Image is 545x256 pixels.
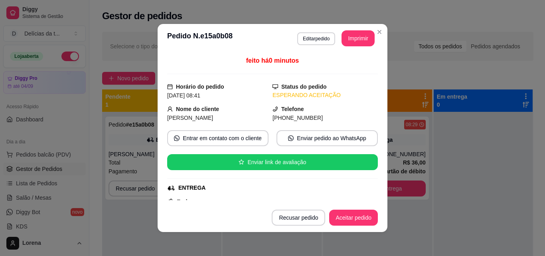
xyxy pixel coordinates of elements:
[288,135,294,141] span: whats-app
[167,130,269,146] button: whats-appEntrar em contato com o cliente
[167,30,233,46] h3: Pedido N. e15a0b08
[342,30,375,46] button: Imprimir
[167,198,174,204] span: pushpin
[281,106,304,112] strong: Telefone
[272,106,278,112] span: phone
[167,106,173,112] span: user
[178,184,205,192] div: ENTREGA
[272,115,323,121] span: [PHONE_NUMBER]
[272,210,325,226] button: Recusar pedido
[177,198,202,205] strong: Endereço
[176,83,224,90] strong: Horário do pedido
[329,210,378,226] button: Aceitar pedido
[373,26,386,38] button: Close
[297,32,335,45] button: Editarpedido
[276,130,378,146] button: whats-appEnviar pedido ao WhatsApp
[272,91,378,99] div: ESPERANDO ACEITAÇÃO
[246,57,299,64] span: feito há 0 minutos
[281,83,327,90] strong: Status do pedido
[167,154,378,170] button: starEnviar link de avaliação
[239,159,244,165] span: star
[272,84,278,89] span: desktop
[167,115,213,121] span: [PERSON_NAME]
[167,84,173,89] span: calendar
[167,92,200,99] span: [DATE] 08:41
[176,106,219,112] strong: Nome do cliente
[174,135,180,141] span: whats-app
